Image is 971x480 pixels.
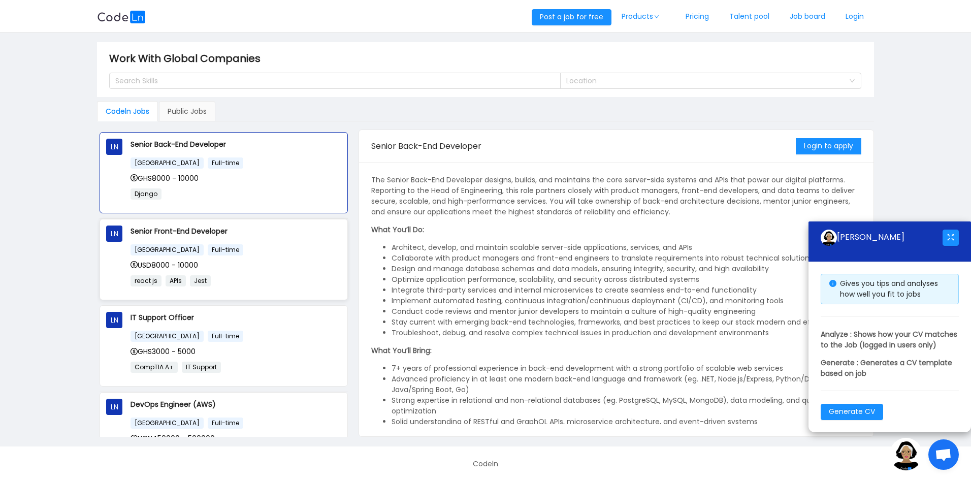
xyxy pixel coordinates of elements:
[796,138,861,154] button: Login to apply
[392,285,861,296] li: Integrate third-party services and internal microservices to create seamless end-to-end functiona...
[131,174,138,181] i: icon: dollar
[943,230,959,246] button: icon: fullscreen
[131,362,178,373] span: CompTIA A+
[111,139,118,155] span: LN
[840,278,938,299] span: Gives you tips and analyses how well you fit to jobs
[131,139,341,150] p: Senior Back-End Developer
[821,230,837,246] img: ground.ddcf5dcf.png
[392,242,861,253] li: Architect, develop, and maintain scalable server-side applications, services, and APIs
[371,345,432,356] strong: What You’ll Bring:
[131,173,199,183] span: GHS8000 - 10000
[111,399,118,415] span: LN
[821,404,883,420] button: Generate CV
[131,244,204,255] span: [GEOGRAPHIC_DATA]
[392,363,861,374] li: 7+ years of professional experience in back-end development with a strong portfolio of scalable w...
[97,101,158,121] div: Codeln Jobs
[109,50,267,67] span: Work With Global Companies
[371,175,861,217] p: The Senior Back-End Developer designs, builds, and maintains the core server-side systems and API...
[111,312,118,328] span: LN
[131,433,215,443] span: NGN450000 - 500000
[131,226,341,237] p: Senior Front-End Developer
[392,253,861,264] li: Collaborate with product managers and front-end engineers to translate requirements into robust t...
[392,374,861,395] li: Advanced proficiency in at least one modern back-end language and framework (eg. .NET, Node.js/Ex...
[829,280,836,287] i: icon: info-circle
[392,296,861,306] li: Implement automated testing, continuous integration/continuous deployment (CI/CD), and monitoring...
[928,439,959,470] div: Open chat
[392,306,861,317] li: Conduct code reviews and mentor junior developers to maintain a culture of high-quality engineering
[821,358,959,379] p: Generate : Generates a CV template based on job
[371,225,424,235] strong: What You’ll Do:
[532,9,611,25] button: Post a job for free
[890,438,922,470] img: ground.ddcf5dcf.png
[159,101,215,121] div: Public Jobs
[392,317,861,328] li: Stay current with emerging back-end technologies, frameworks, and best practices to keep our stac...
[371,140,481,152] span: Senior Back-End Developer
[208,331,243,342] span: Full-time
[97,11,146,23] img: logobg.f302741d.svg
[131,435,138,442] i: icon: dollar
[190,275,211,286] span: Jest
[131,157,204,169] span: [GEOGRAPHIC_DATA]
[821,230,943,246] div: [PERSON_NAME]
[131,275,161,286] span: react js
[208,244,243,255] span: Full-time
[566,76,844,86] div: Location
[208,418,243,429] span: Full-time
[208,157,243,169] span: Full-time
[131,348,138,355] i: icon: dollar
[131,346,196,357] span: GHS3000 - 5000
[182,362,221,373] span: IT Support
[111,226,118,242] span: LN
[849,78,855,85] i: icon: down
[131,399,341,410] p: DevOps Engineer (AWS)
[166,275,186,286] span: APIs
[392,417,861,427] li: Solid understanding of RESTful and GraphQL APIs, microservice architecture, and event-driven systems
[654,14,660,19] i: icon: down
[115,76,545,86] div: Search Skills
[392,264,861,274] li: Design and manage database schemas and data models, ensuring integrity, security, and high availa...
[532,12,611,22] a: Post a job for free
[131,418,204,429] span: [GEOGRAPHIC_DATA]
[392,274,861,285] li: Optimize application performance, scalability, and security across distributed systems
[392,395,861,417] li: Strong expertise in relational and non-relational databases (eg. PostgreSQL, MySQL, MongoDB), dat...
[821,329,959,350] p: Analyze : Shows how your CV matches to the Job (logged in users only)
[131,331,204,342] span: [GEOGRAPHIC_DATA]
[131,188,161,200] span: Django
[131,261,138,268] i: icon: dollar
[131,260,198,270] span: USD8000 - 10000
[131,312,341,323] p: IT Support Officer
[392,328,861,338] li: Troubleshoot, debug, and resolve complex technical issues in production and development environments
